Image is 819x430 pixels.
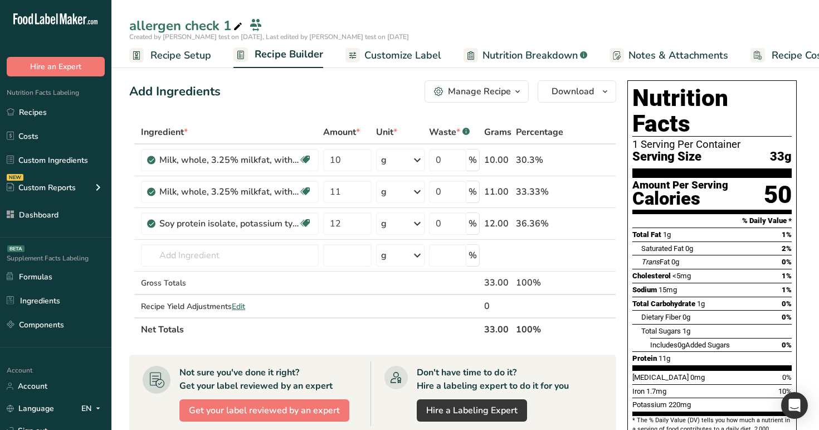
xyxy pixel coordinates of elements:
[782,258,792,266] span: 0%
[659,354,670,363] span: 11g
[425,80,529,103] button: Manage Recipe
[159,185,299,199] div: Milk, whole, 3.25% milkfat, without added vitamin A and [MEDICAL_DATA]
[632,286,657,294] span: Sodium
[650,341,730,349] span: Includes Added Sugars
[429,125,470,139] div: Waste
[659,286,677,294] span: 15mg
[448,85,511,98] div: Manage Recipe
[610,43,728,68] a: Notes & Attachments
[632,191,728,207] div: Calories
[782,230,792,239] span: 1%
[632,214,792,228] section: % Daily Value *
[782,373,792,381] span: 0%
[538,80,616,103] button: Download
[514,317,565,341] th: 100%
[464,43,587,68] a: Nutrition Breakdown
[632,180,728,191] div: Amount Per Serving
[632,387,645,395] span: Iron
[255,47,323,62] span: Recipe Builder
[632,354,657,363] span: Protein
[782,313,792,321] span: 0%
[232,301,245,312] span: Edit
[381,249,387,262] div: g
[552,85,594,98] span: Download
[682,313,690,321] span: 0g
[632,400,667,409] span: Potassium
[663,230,671,239] span: 1g
[685,244,693,253] span: 0g
[628,48,728,63] span: Notes & Attachments
[770,150,792,164] span: 33g
[516,276,563,289] div: 100%
[482,317,514,341] th: 33.00
[641,258,670,266] span: Fat
[129,16,245,36] div: allergen check 1
[764,180,792,210] div: 50
[482,48,578,63] span: Nutrition Breakdown
[159,217,299,230] div: Soy protein isolate, potassium type
[782,299,792,308] span: 0%
[7,57,105,76] button: Hire an Expert
[129,43,211,68] a: Recipe Setup
[141,277,319,289] div: Gross Totals
[129,83,221,101] div: Add Ingredients
[7,182,76,194] div: Custom Reports
[641,258,660,266] i: Trans
[782,272,792,280] span: 1%
[632,230,661,239] span: Total Fat
[179,399,349,422] button: Get your label reviewed by an expert
[381,153,387,167] div: g
[81,402,105,415] div: EN
[646,387,666,395] span: 1.7mg
[516,217,563,230] div: 36.36%
[669,400,691,409] span: 220mg
[781,392,808,419] div: Open Intercom Messenger
[189,404,340,417] span: Get your label reviewed by an expert
[484,125,511,139] span: Grams
[345,43,441,68] a: Customize Label
[484,185,511,199] div: 11.00
[632,373,689,381] span: [MEDICAL_DATA]
[641,244,684,253] span: Saturated Fat
[484,276,511,289] div: 33.00
[7,245,25,252] div: BETA
[632,85,792,137] h1: Nutrition Facts
[233,42,323,69] a: Recipe Builder
[376,125,397,139] span: Unit
[417,399,527,422] a: Hire a Labeling Expert
[672,272,691,280] span: <5mg
[139,317,482,341] th: Net Totals
[159,153,299,167] div: Milk, whole, 3.25% milkfat, without added vitamin A and [MEDICAL_DATA]
[632,150,701,164] span: Serving Size
[632,272,671,280] span: Cholesterol
[782,341,792,349] span: 0%
[632,299,695,308] span: Total Carbohydrate
[381,217,387,230] div: g
[141,244,319,267] input: Add Ingredient
[778,387,792,395] span: 10%
[641,327,681,335] span: Total Sugars
[671,258,679,266] span: 0g
[7,399,54,418] a: Language
[516,125,563,139] span: Percentage
[697,299,705,308] span: 1g
[632,139,792,150] div: 1 Serving Per Container
[381,185,387,199] div: g
[484,217,511,230] div: 12.00
[782,244,792,253] span: 2%
[150,48,211,63] span: Recipe Setup
[179,366,333,393] div: Not sure you've done it right? Get your label reviewed by an expert
[141,125,188,139] span: Ingredient
[641,313,681,321] span: Dietary Fiber
[682,327,690,335] span: 1g
[417,366,569,393] div: Don't have time to do it? Hire a labeling expert to do it for you
[129,32,409,41] span: Created by [PERSON_NAME] test on [DATE], Last edited by [PERSON_NAME] test on [DATE]
[516,153,563,167] div: 30.3%
[323,125,360,139] span: Amount
[141,301,319,312] div: Recipe Yield Adjustments
[782,286,792,294] span: 1%
[677,341,685,349] span: 0g
[516,185,563,199] div: 33.33%
[7,174,23,181] div: NEW
[484,153,511,167] div: 10.00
